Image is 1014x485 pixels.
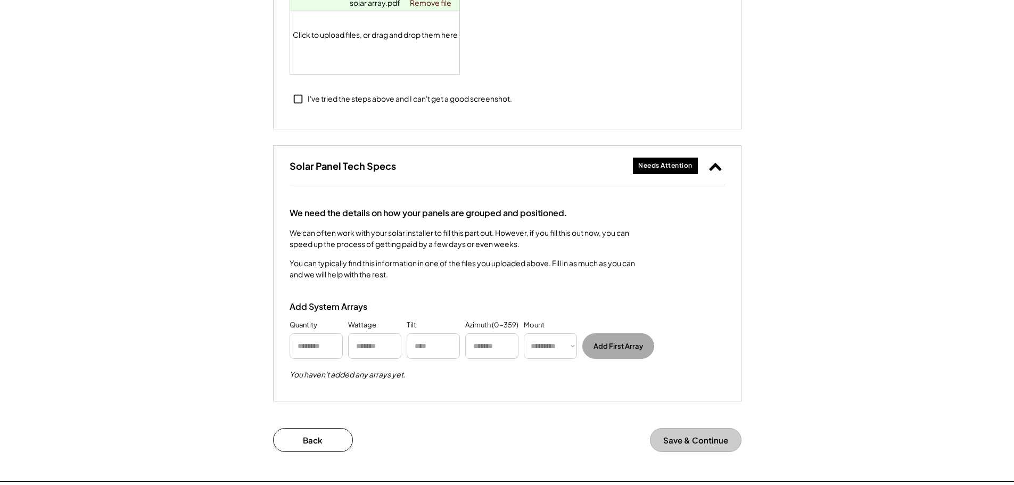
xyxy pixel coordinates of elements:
[290,320,317,331] div: Quantity
[348,320,376,331] div: Wattage
[638,161,693,170] div: Needs Attention
[290,160,396,172] h3: Solar Panel Tech Specs
[524,320,545,331] div: Mount
[290,258,636,280] div: You can typically find this information in one of the files you uploaded above. Fill in as much a...
[273,428,353,452] button: Back
[650,428,741,452] button: Save & Continue
[290,369,406,379] div: You haven't added any arrays yet.
[465,320,518,331] div: Azimuth (0-359)
[407,320,416,331] div: Tilt
[582,333,654,359] button: Add First Array
[290,227,636,250] div: We can often work with your solar installer to fill this part out. However, if you fill this out ...
[290,301,396,313] div: Add System Arrays
[308,94,512,104] div: I've tried the steps above and I can't get a good screenshot.
[290,207,567,219] div: We need the details on how your panels are grouped and positioned.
